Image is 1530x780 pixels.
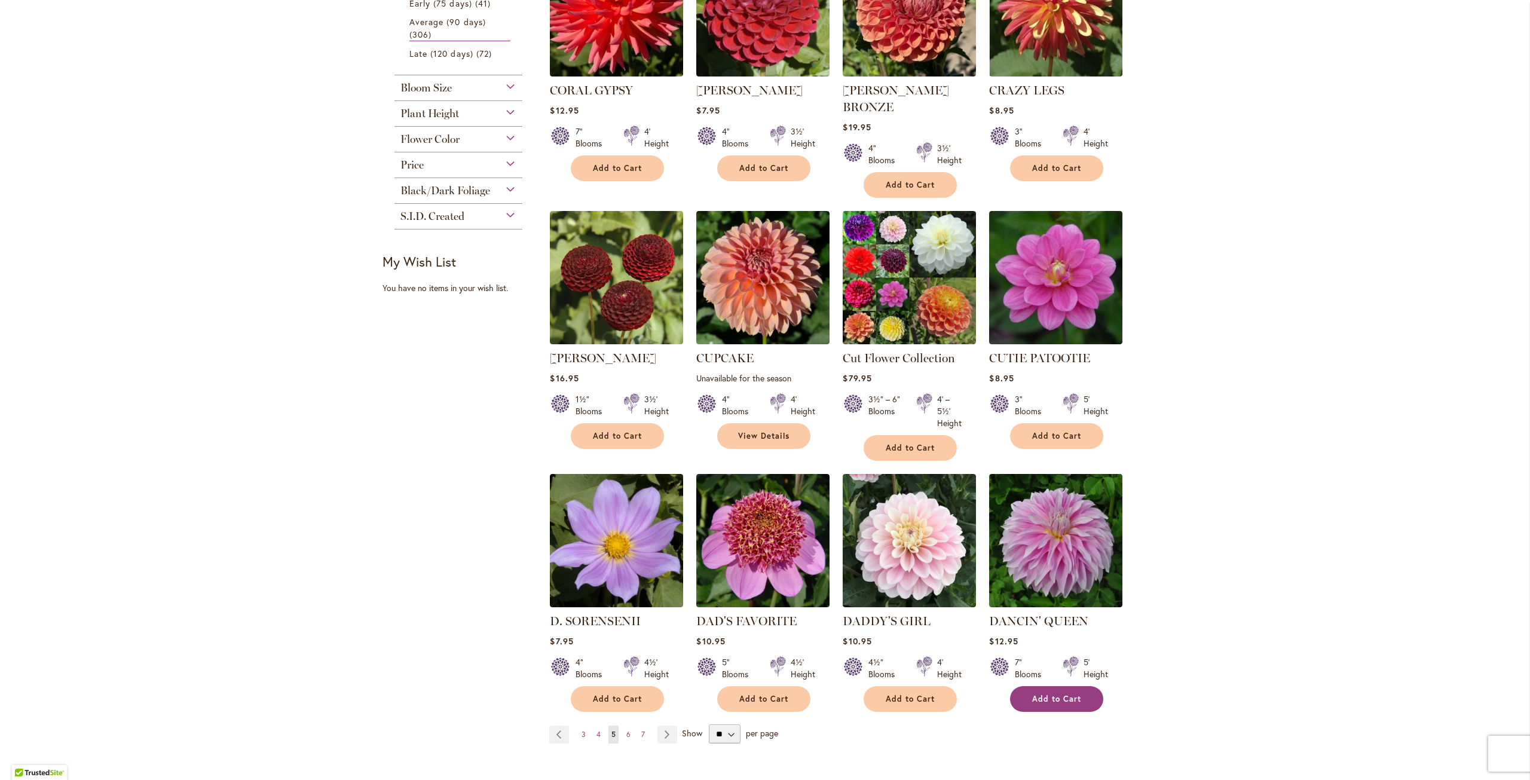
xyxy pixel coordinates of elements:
[989,335,1122,347] a: CUTIE PATOOTIE
[791,656,815,680] div: 4½' Height
[937,656,962,680] div: 4' Height
[550,635,573,647] span: $7.95
[1010,686,1103,712] button: Add to Cart
[576,126,609,149] div: 7" Blooms
[843,68,976,79] a: CORNEL BRONZE
[739,694,788,704] span: Add to Cart
[550,474,683,607] img: D. SORENSENII
[722,126,755,149] div: 4" Blooms
[843,211,976,344] img: CUT FLOWER COLLECTION
[989,635,1018,647] span: $12.95
[1032,694,1081,704] span: Add to Cart
[409,28,434,41] span: 306
[738,431,790,441] span: View Details
[641,730,645,739] span: 7
[409,47,510,60] a: Late (120 days) 72
[550,335,683,347] a: CROSSFIELD EBONY
[1084,656,1108,680] div: 5' Height
[696,351,754,365] a: CUPCAKE
[989,68,1122,79] a: CRAZY LEGS
[843,474,976,607] img: DADDY'S GIRL
[582,730,586,739] span: 3
[593,163,642,173] span: Add to Cart
[989,614,1088,628] a: DANCIN' QUEEN
[843,598,976,610] a: DADDY'S GIRL
[593,694,642,704] span: Add to Cart
[576,656,609,680] div: 4" Blooms
[696,614,797,628] a: DAD'S FAVORITE
[593,726,604,744] a: 4
[696,372,830,384] p: Unavailable for the season
[843,83,949,114] a: [PERSON_NAME] BRONZE
[843,614,931,628] a: DADDY'S GIRL
[989,372,1014,384] span: $8.95
[696,474,830,607] img: DAD'S FAVORITE
[989,351,1090,365] a: CUTIE PATOOTIE
[886,180,935,190] span: Add to Cart
[400,133,460,146] span: Flower Color
[843,121,871,133] span: $19.95
[696,68,830,79] a: CORNEL
[722,393,755,417] div: 4" Blooms
[1084,393,1108,417] div: 5' Height
[550,614,641,628] a: D. SORENSENII
[550,211,683,344] img: CROSSFIELD EBONY
[571,155,664,181] button: Add to Cart
[696,83,803,97] a: [PERSON_NAME]
[989,211,1122,344] img: CUTIE PATOOTIE
[843,372,871,384] span: $79.95
[696,598,830,610] a: DAD'S FAVORITE
[868,656,902,680] div: 4½" Blooms
[9,738,42,771] iframe: Launch Accessibility Center
[791,126,815,149] div: 3½' Height
[550,372,579,384] span: $16.95
[644,393,669,417] div: 3½' Height
[1032,431,1081,441] span: Add to Cart
[400,81,452,94] span: Bloom Size
[696,335,830,347] a: CUPCAKE
[638,726,648,744] a: 7
[1032,163,1081,173] span: Add to Cart
[843,635,871,647] span: $10.95
[400,107,459,120] span: Plant Height
[382,253,456,270] strong: My Wish List
[843,351,955,365] a: Cut Flower Collection
[550,105,579,116] span: $12.95
[400,158,424,172] span: Price
[550,83,633,97] a: CORAL GYPSY
[937,142,962,166] div: 3½' Height
[1015,393,1048,417] div: 3" Blooms
[593,431,642,441] span: Add to Cart
[550,598,683,610] a: D. SORENSENII
[1010,155,1103,181] button: Add to Cart
[989,474,1122,607] img: Dancin' Queen
[739,163,788,173] span: Add to Cart
[722,656,755,680] div: 5" Blooms
[623,726,634,744] a: 6
[746,727,778,739] span: per page
[937,393,962,429] div: 4' – 5½' Height
[696,211,830,344] img: CUPCAKE
[596,730,601,739] span: 4
[409,16,486,27] span: Average (90 days)
[1010,423,1103,449] button: Add to Cart
[989,105,1014,116] span: $8.95
[382,282,542,294] div: You have no items in your wish list.
[400,184,490,197] span: Black/Dark Foliage
[843,335,976,347] a: CUT FLOWER COLLECTION
[989,598,1122,610] a: Dancin' Queen
[1015,126,1048,149] div: 3" Blooms
[717,155,810,181] button: Add to Cart
[644,656,669,680] div: 4½' Height
[1084,126,1108,149] div: 4' Height
[579,726,589,744] a: 3
[791,393,815,417] div: 4' Height
[571,423,664,449] button: Add to Cart
[886,694,935,704] span: Add to Cart
[400,210,464,223] span: S.I.D. Created
[550,68,683,79] a: CORAL GYPSY
[409,16,510,41] a: Average (90 days) 306
[989,83,1064,97] a: CRAZY LEGS
[409,48,473,59] span: Late (120 days)
[1015,656,1048,680] div: 7" Blooms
